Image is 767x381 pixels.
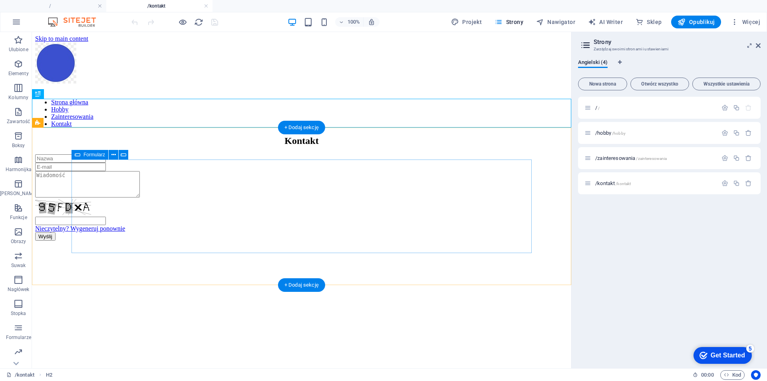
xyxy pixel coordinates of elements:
div: Usuń [745,180,752,187]
p: Boksy [12,142,25,149]
span: Otwórz wszystko [634,82,686,86]
div: /hobby/hobby [593,130,717,136]
img: Editor Logo [46,17,106,27]
div: Ustawienia [721,180,728,187]
p: Funkcje [10,214,27,221]
h2: Strony [594,38,761,46]
p: Zawartość [7,118,30,125]
span: 00 00 [701,370,713,380]
span: Angielski (4) [578,58,608,69]
p: Suwak [11,262,26,269]
span: Strony [495,18,523,26]
span: /kontakt [616,182,631,186]
div: Ustawienia [721,104,728,111]
span: Projekt [451,18,482,26]
span: /zainteresowania [636,156,667,161]
p: Kolumny [8,94,28,101]
button: Kliknij tutaj, aby wyjść z trybu podglądu i kontynuować edycję [178,17,187,27]
div: + Dodaj sekcję [278,121,325,134]
span: Kliknij, aby otworzyć stronę [595,130,626,136]
span: Kod [724,370,741,380]
span: Kliknij, aby zaznaczyć. Kliknij dwukrotnie, aby edytować [46,370,52,380]
div: // [593,105,717,110]
span: Opublikuj [678,18,715,26]
div: Projekt (Ctrl+Alt+Y) [448,16,485,28]
button: AI Writer [585,16,626,28]
span: Kliknij, aby otworzyć stronę [595,155,667,161]
div: Ustawienia [721,130,728,136]
span: Więcej [731,18,760,26]
span: Kliknij, aby otworzyć stronę [595,105,600,111]
a: Kliknij, aby anulować zaznaczenie. Kliknij dwukrotnie, aby otworzyć Strony [6,370,34,380]
div: Get Started 5 items remaining, 0% complete [6,4,65,21]
p: Nagłówek [8,286,30,293]
p: Obrazy [11,238,26,245]
button: Projekt [448,16,485,28]
h4: /kontakt [106,2,213,10]
button: Sklep [632,16,665,28]
div: + Dodaj sekcję [278,278,325,292]
i: Po zmianie rozmiaru automatycznie dostosowuje poziom powiększenia do wybranego urządzenia. [368,18,375,26]
button: Strony [491,16,527,28]
div: Duplikuj [733,104,740,111]
div: /zainteresowania/zainteresowania [593,156,717,161]
span: AI Writer [588,18,623,26]
button: Otwórz wszystko [630,78,689,90]
button: Nowa strona [578,78,627,90]
div: Duplikuj [733,180,740,187]
div: Duplikuj [733,155,740,162]
div: Ustawienia [721,155,728,162]
button: Opublikuj [671,16,721,28]
span: Nawigator [536,18,575,26]
a: Skip to main content [3,3,56,10]
span: Sklep [636,18,662,26]
p: Formularze [6,334,31,341]
span: Kliknij, aby otworzyć stronę [595,180,631,186]
div: /kontakt/kontakt [593,181,717,186]
span: Formularz [83,152,105,157]
div: Usuń [745,130,752,136]
h6: 100% [347,17,360,27]
button: Nawigator [533,16,578,28]
div: Usuń [745,155,752,162]
p: Ulubione [9,46,28,53]
div: Get Started [24,9,58,16]
div: Duplikuj [733,130,740,136]
span: /hobby [612,131,626,136]
span: Wszystkie ustawienia [696,82,757,86]
p: Stopka [11,310,26,317]
h6: Czas sesji [693,370,714,380]
button: Usercentrics [751,370,761,380]
button: 100% [335,17,364,27]
h3: Zarządzaj swoimi stronami i ustawieniami [594,46,745,53]
p: Marketing [8,358,30,365]
span: Nowa strona [582,82,624,86]
div: 5 [59,2,67,10]
div: Zakładki językowe [578,59,761,74]
button: Kod [720,370,745,380]
p: Harmonijka [6,166,32,173]
div: Strony startowej nie można usunąć [745,104,752,111]
button: reload [194,17,203,27]
button: Więcej [727,16,763,28]
span: / [598,106,600,110]
button: Wszystkie ustawienia [692,78,761,90]
p: Elementy [8,70,29,77]
span: : [707,372,708,378]
i: Przeładuj stronę [194,18,203,27]
nav: breadcrumb [46,370,52,380]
